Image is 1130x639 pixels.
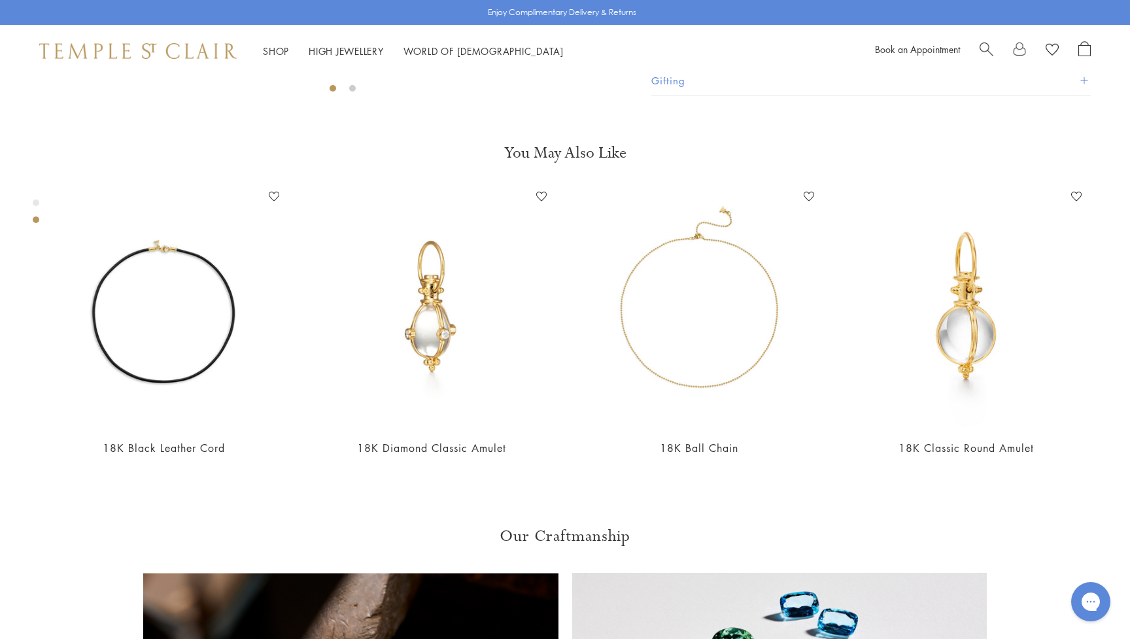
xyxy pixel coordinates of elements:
[143,526,987,547] h3: Our Craftmanship
[43,186,284,428] img: N00001-BLK18
[357,441,506,455] a: 18K Diamond Classic Amulet
[578,186,819,428] img: N88805-BC16EXT
[899,441,1034,455] a: 18K Classic Round Amulet
[263,44,289,58] a: ShopShop
[1046,41,1059,61] a: View Wishlist
[660,441,738,455] a: 18K Ball Chain
[263,43,564,60] nav: Main navigation
[488,6,636,19] p: Enjoy Complimentary Delivery & Returns
[311,186,552,428] img: P51800-E9
[39,43,237,59] img: Temple St. Clair
[103,441,225,455] a: 18K Black Leather Cord
[1078,41,1091,61] a: Open Shopping Bag
[875,43,960,56] a: Book an Appointment
[309,44,384,58] a: High JewelleryHigh Jewellery
[980,41,993,61] a: Search
[52,143,1078,164] h3: You May Also Like
[1065,578,1117,626] iframe: Gorgias live chat messenger
[403,44,564,58] a: World of [DEMOGRAPHIC_DATA]World of [DEMOGRAPHIC_DATA]
[651,66,1091,95] button: Gifting
[846,186,1087,428] img: P55800-R11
